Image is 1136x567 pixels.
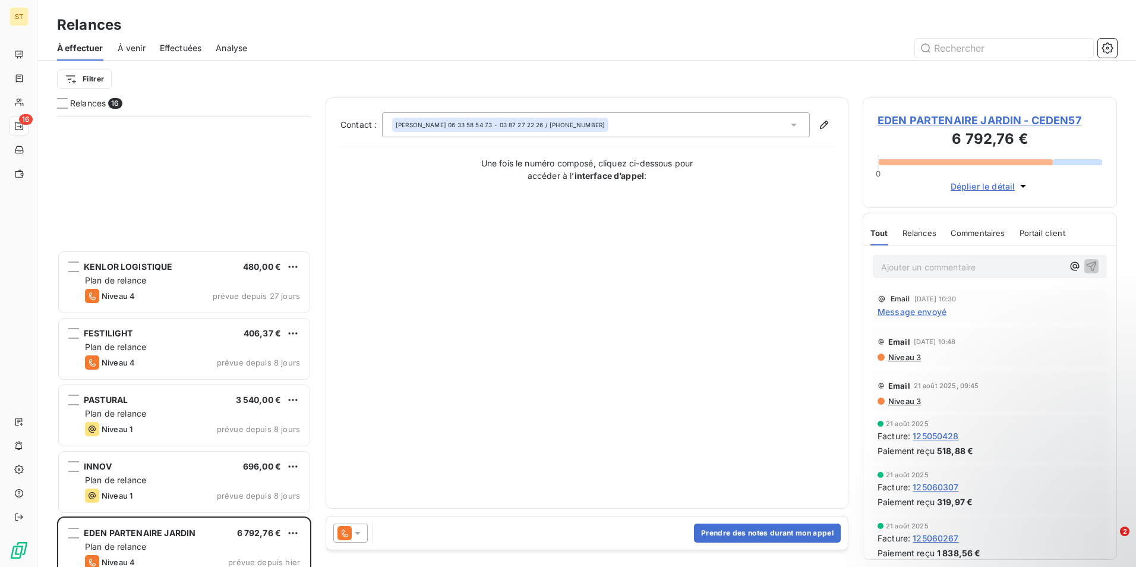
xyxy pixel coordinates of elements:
[57,70,112,89] button: Filtrer
[951,180,1015,193] span: Déplier le détail
[887,396,921,406] span: Niveau 3
[19,114,33,125] span: 16
[217,491,300,500] span: prévue depuis 8 jours
[914,295,957,303] span: [DATE] 10:30
[878,445,935,457] span: Paiement reçu
[84,328,133,338] span: FESTILIGHT
[85,275,146,285] span: Plan de relance
[244,328,281,338] span: 406,37 €
[915,39,1093,58] input: Rechercher
[913,430,958,442] span: 125050428
[84,528,195,538] span: EDEN PARTENAIRE JARDIN
[108,98,122,109] span: 16
[85,342,146,352] span: Plan de relance
[217,424,300,434] span: prévue depuis 8 jours
[914,338,956,345] span: [DATE] 10:48
[160,42,202,54] span: Effectuées
[903,228,936,238] span: Relances
[886,471,929,478] span: 21 août 2025
[878,547,935,559] span: Paiement reçu
[878,481,910,493] span: Facture :
[937,445,973,457] span: 518,88 €
[575,171,645,181] strong: interface d’appel
[1020,228,1065,238] span: Portail client
[878,128,1102,152] h3: 6 792,76 €
[118,42,146,54] span: À venir
[886,522,929,530] span: 21 août 2025
[217,358,300,367] span: prévue depuis 8 jours
[57,42,103,54] span: À effectuer
[888,337,910,346] span: Email
[891,295,910,303] span: Email
[888,381,910,390] span: Email
[886,420,929,427] span: 21 août 2025
[913,532,958,544] span: 125060267
[870,228,888,238] span: Tout
[340,119,382,131] label: Contact :
[243,262,281,272] span: 480,00 €
[396,121,605,129] div: - 03 87 27 22 26 / [PHONE_NUMBER]
[85,475,146,485] span: Plan de relance
[216,42,247,54] span: Analyse
[85,408,146,418] span: Plan de relance
[10,7,29,26] div: ST
[914,382,979,389] span: 21 août 2025, 09:45
[102,491,132,500] span: Niveau 1
[396,121,492,129] span: [PERSON_NAME] 06 33 58 54 73
[887,352,921,362] span: Niveau 3
[878,112,1102,128] span: EDEN PARTENAIRE JARDIN - CEDEN57
[84,395,128,405] span: PASTURAL
[70,97,106,109] span: Relances
[947,179,1033,193] button: Déplier le détail
[1096,527,1124,555] iframe: Intercom live chat
[57,14,121,36] h3: Relances
[876,169,881,178] span: 0
[694,524,841,543] button: Prendre des notes durant mon appel
[102,557,135,567] span: Niveau 4
[102,424,132,434] span: Niveau 1
[84,262,173,272] span: KENLOR LOGISTIQUE
[84,461,112,471] span: INNOV
[468,157,706,182] p: Une fois le numéro composé, cliquez ci-dessous pour accéder à l’ :
[102,358,135,367] span: Niveau 4
[10,541,29,560] img: Logo LeanPay
[878,532,910,544] span: Facture :
[228,557,300,567] span: prévue depuis hier
[878,430,910,442] span: Facture :
[1120,527,1129,536] span: 2
[85,541,146,552] span: Plan de relance
[243,461,281,471] span: 696,00 €
[878,496,935,508] span: Paiement reçu
[57,116,311,567] div: grid
[213,291,300,301] span: prévue depuis 27 jours
[102,291,135,301] span: Niveau 4
[951,228,1005,238] span: Commentaires
[937,547,981,559] span: 1 838,56 €
[236,395,282,405] span: 3 540,00 €
[237,528,282,538] span: 6 792,76 €
[878,305,946,318] span: Message envoyé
